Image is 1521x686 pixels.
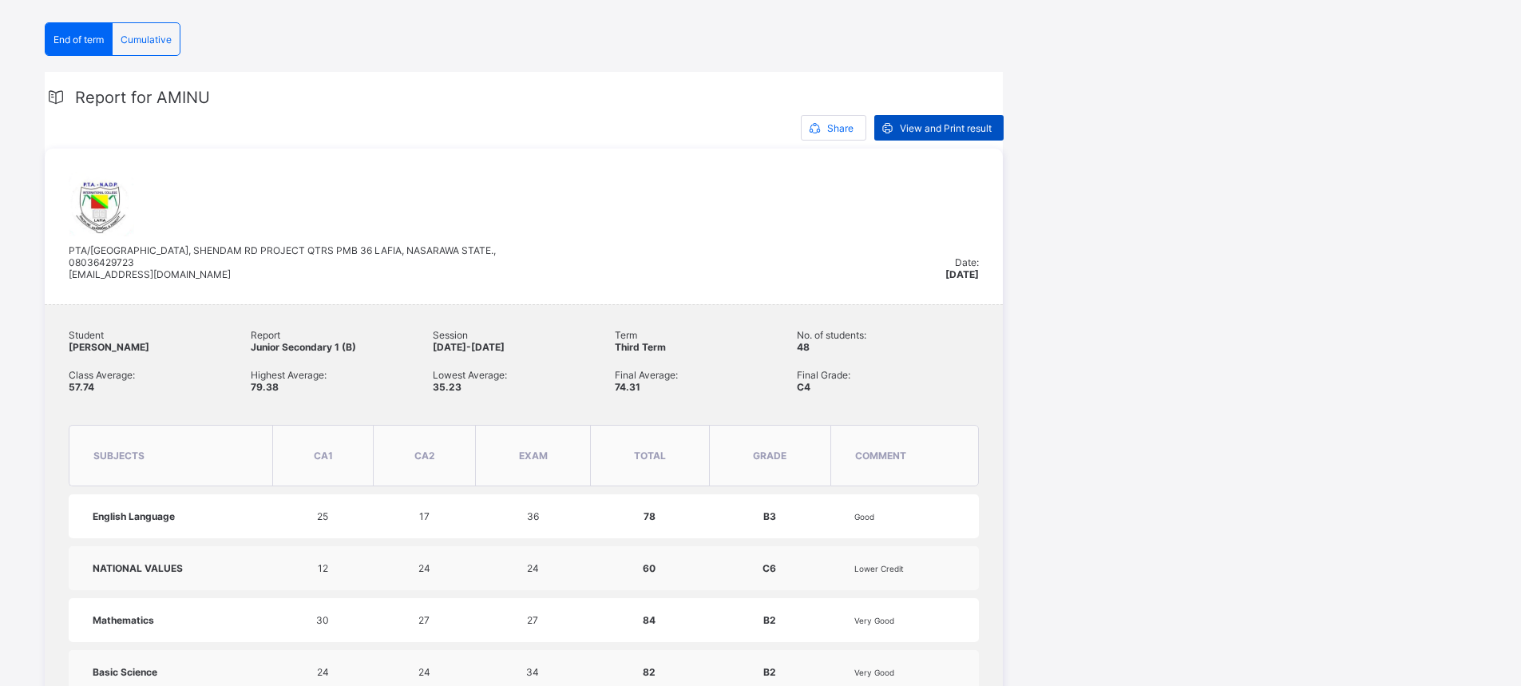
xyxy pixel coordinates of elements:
[251,329,433,341] span: Report
[854,564,904,573] span: Lower Credit
[753,450,786,462] span: grade
[797,369,979,381] span: Final Grade:
[418,562,430,574] span: 24
[643,666,656,678] span: 82
[854,512,874,521] span: Good
[251,381,279,393] span: 79.38
[317,666,329,678] span: 24
[53,34,104,46] span: End of term
[69,381,94,393] span: 57.74
[797,381,810,393] span: C4
[121,34,172,46] span: Cumulative
[93,450,145,462] span: subjects
[526,666,539,678] span: 34
[93,614,154,626] span: Mathematics
[855,450,906,462] span: comment
[827,122,854,134] span: Share
[945,268,979,280] span: [DATE]
[93,510,175,522] span: English Language
[644,510,656,522] span: 78
[433,329,615,341] span: Session
[433,341,505,353] span: [DATE]-[DATE]
[418,666,430,678] span: 24
[762,562,776,574] span: C6
[763,614,776,626] span: B2
[314,450,333,462] span: CA1
[93,562,183,574] span: NATIONAL VALUES
[414,450,435,462] span: CA2
[955,256,979,268] span: Date:
[763,510,776,522] span: B3
[419,510,430,522] span: 17
[854,616,894,625] span: Very Good
[75,88,210,107] span: Report for AMINU
[93,666,157,678] span: Basic Science
[615,369,797,381] span: Final Average:
[854,668,894,677] span: Very Good
[69,341,149,353] span: [PERSON_NAME]
[797,341,810,353] span: 48
[418,614,430,626] span: 27
[634,450,666,462] span: total
[318,562,328,574] span: 12
[433,369,615,381] span: Lowest Average:
[527,614,538,626] span: 27
[900,122,992,134] span: View and Print result
[433,381,461,393] span: 35.23
[615,341,666,353] span: Third Term
[643,614,656,626] span: 84
[69,369,251,381] span: Class Average:
[615,381,640,393] span: 74.31
[69,329,251,341] span: Student
[527,510,539,522] span: 36
[643,562,656,574] span: 60
[763,666,776,678] span: B2
[251,369,433,381] span: Highest Average:
[316,614,329,626] span: 30
[69,244,496,280] span: PTA/[GEOGRAPHIC_DATA], SHENDAM RD PROJECT QTRS PMB 36 LAFIA, NASARAWA STATE., 08036429723 [EMAIL_...
[317,510,328,522] span: 25
[615,329,797,341] span: Term
[797,329,979,341] span: No. of students:
[251,341,356,353] span: Junior Secondary 1 (B)
[69,172,134,236] img: ptanadp.png
[519,450,548,462] span: Exam
[527,562,539,574] span: 24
